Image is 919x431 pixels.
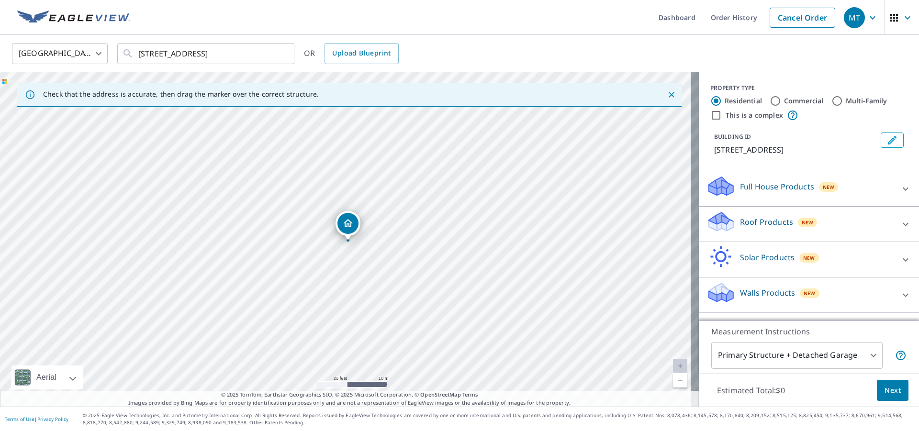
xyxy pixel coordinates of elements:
label: Multi-Family [846,96,887,106]
span: Your report will include the primary structure and a detached garage if one exists. [895,350,907,361]
a: Current Level 20, Zoom In Disabled [673,359,687,373]
label: This is a complex [726,111,783,120]
div: Solar ProductsNew [706,246,911,273]
div: Aerial [11,365,83,389]
button: Next [877,380,908,401]
div: Dropped pin, building 1, Residential property, 5003 Long Shadow Ct Midlothian, VA 23112 [336,211,360,241]
div: Full House ProductsNew [706,175,911,202]
p: Walls Products [740,287,795,298]
a: Terms [462,391,478,398]
div: Primary Structure + Detached Garage [711,342,883,369]
p: Check that the address is accurate, then drag the marker over the correct structure. [43,90,319,99]
a: Current Level 20, Zoom Out [673,373,687,387]
div: MT [844,7,865,28]
a: Upload Blueprint [325,43,398,64]
p: BUILDING ID [714,133,751,141]
span: New [823,183,835,191]
p: [STREET_ADDRESS] [714,144,877,155]
input: Search by address or latitude-longitude [138,40,275,67]
p: © 2025 Eagle View Technologies, Inc. and Pictometry International Corp. All Rights Reserved. Repo... [83,412,914,426]
p: Solar Products [740,252,795,263]
span: © 2025 TomTom, Earthstar Geographics SIO, © 2025 Microsoft Corporation, © [221,391,478,399]
div: OR [304,43,399,64]
p: | [5,416,68,422]
div: Aerial [34,365,59,389]
div: [GEOGRAPHIC_DATA] [12,40,108,67]
div: Roof ProductsNew [706,210,911,238]
label: Commercial [784,96,824,106]
img: EV Logo [17,11,130,25]
p: Measurement Instructions [711,326,907,337]
div: Walls ProductsNew [706,281,911,309]
p: Full House Products [740,181,814,192]
a: Cancel Order [770,8,835,28]
a: Terms of Use [5,416,34,422]
p: Roof Products [740,216,793,228]
span: Upload Blueprint [332,47,391,59]
button: Close [665,88,678,101]
span: New [802,219,814,226]
p: Estimated Total: $0 [709,380,793,401]
label: Residential [725,96,762,106]
span: New [804,289,816,297]
a: Privacy Policy [37,416,68,422]
span: Next [885,385,901,397]
a: OpenStreetMap [420,391,460,398]
button: Edit building 1 [881,133,904,148]
div: PROPERTY TYPE [710,84,908,92]
span: New [803,254,815,262]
